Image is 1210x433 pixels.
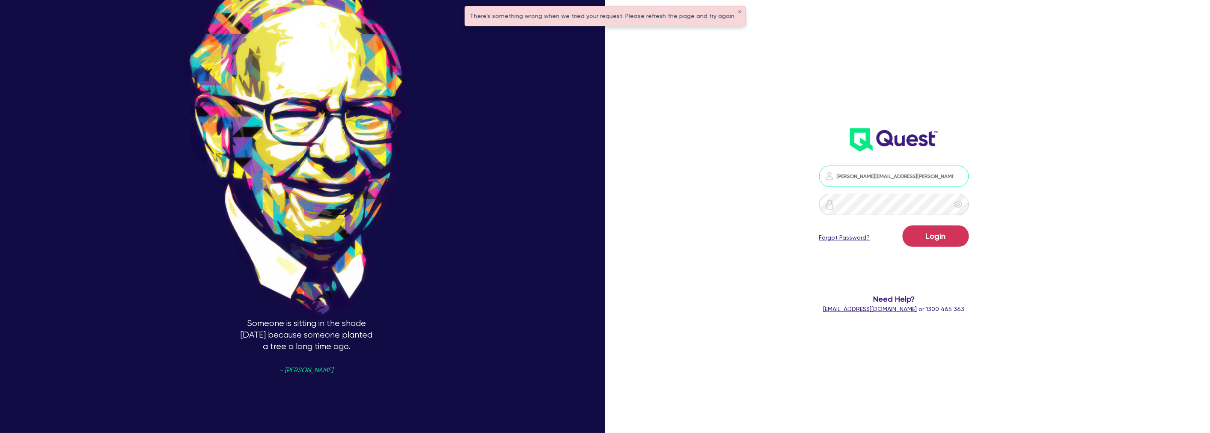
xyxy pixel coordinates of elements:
button: ✕ [738,10,742,14]
span: or 1300 465 363 [824,305,965,312]
input: Email address [819,166,969,187]
span: - [PERSON_NAME] [280,367,333,374]
span: Need Help? [725,293,1063,305]
button: Login [903,225,969,247]
a: [EMAIL_ADDRESS][DOMAIN_NAME] [824,305,917,312]
a: Forgot Password? [819,233,870,242]
img: icon-password [825,199,835,210]
div: There's something wrong when we tried your request. Please refresh the page and try again [465,6,745,26]
span: eye [954,200,963,209]
img: wH2k97JdezQIQAAAABJRU5ErkJggg== [850,128,938,151]
img: icon-password [824,171,835,181]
